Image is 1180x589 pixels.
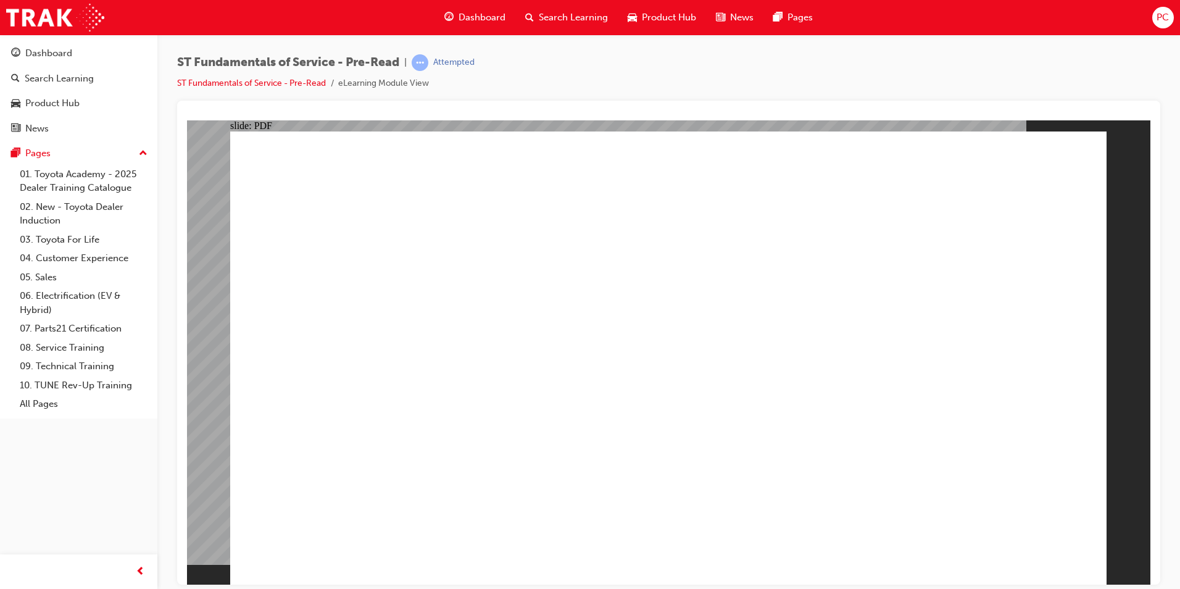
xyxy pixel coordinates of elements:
a: 08. Service Training [15,338,152,357]
a: Search Learning [5,67,152,90]
span: pages-icon [11,148,20,159]
span: Search Learning [539,10,608,25]
a: car-iconProduct Hub [618,5,706,30]
button: PC [1152,7,1174,28]
a: News [5,117,152,140]
div: Attempted [433,57,475,69]
a: guage-iconDashboard [434,5,515,30]
img: Trak [6,4,104,31]
span: Pages [787,10,813,25]
a: 03. Toyota For Life [15,230,152,249]
div: Search Learning [25,72,94,86]
a: 07. Parts21 Certification [15,319,152,338]
div: Dashboard [25,46,72,61]
a: ST Fundamentals of Service - Pre-Read [177,78,326,88]
a: Dashboard [5,42,152,65]
a: Product Hub [5,92,152,115]
span: guage-icon [444,10,454,25]
span: learningRecordVerb_ATTEMPT-icon [412,54,428,71]
span: up-icon [139,146,147,162]
span: search-icon [525,10,534,25]
a: All Pages [15,395,152,414]
a: search-iconSearch Learning [515,5,618,30]
button: Pages [5,142,152,165]
span: pages-icon [773,10,783,25]
div: News [25,122,49,136]
a: news-iconNews [706,5,763,30]
a: 04. Customer Experience [15,249,152,268]
a: 05. Sales [15,268,152,287]
span: car-icon [628,10,637,25]
li: eLearning Module View [338,77,429,91]
a: 09. Technical Training [15,357,152,376]
span: car-icon [11,98,20,109]
a: 02. New - Toyota Dealer Induction [15,198,152,230]
span: guage-icon [11,48,20,59]
span: search-icon [11,73,20,85]
div: Product Hub [25,96,80,111]
a: 10. TUNE Rev-Up Training [15,376,152,395]
div: Pages [25,146,51,161]
span: news-icon [11,123,20,135]
a: 01. Toyota Academy - 2025 Dealer Training Catalogue [15,165,152,198]
span: | [404,56,407,70]
a: pages-iconPages [763,5,823,30]
a: 06. Electrification (EV & Hybrid) [15,286,152,319]
button: DashboardSearch LearningProduct HubNews [5,40,152,142]
span: Product Hub [642,10,696,25]
span: Dashboard [459,10,505,25]
span: news-icon [716,10,725,25]
span: News [730,10,754,25]
span: PC [1157,10,1169,25]
span: ST Fundamentals of Service - Pre-Read [177,56,399,70]
span: prev-icon [136,564,145,580]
